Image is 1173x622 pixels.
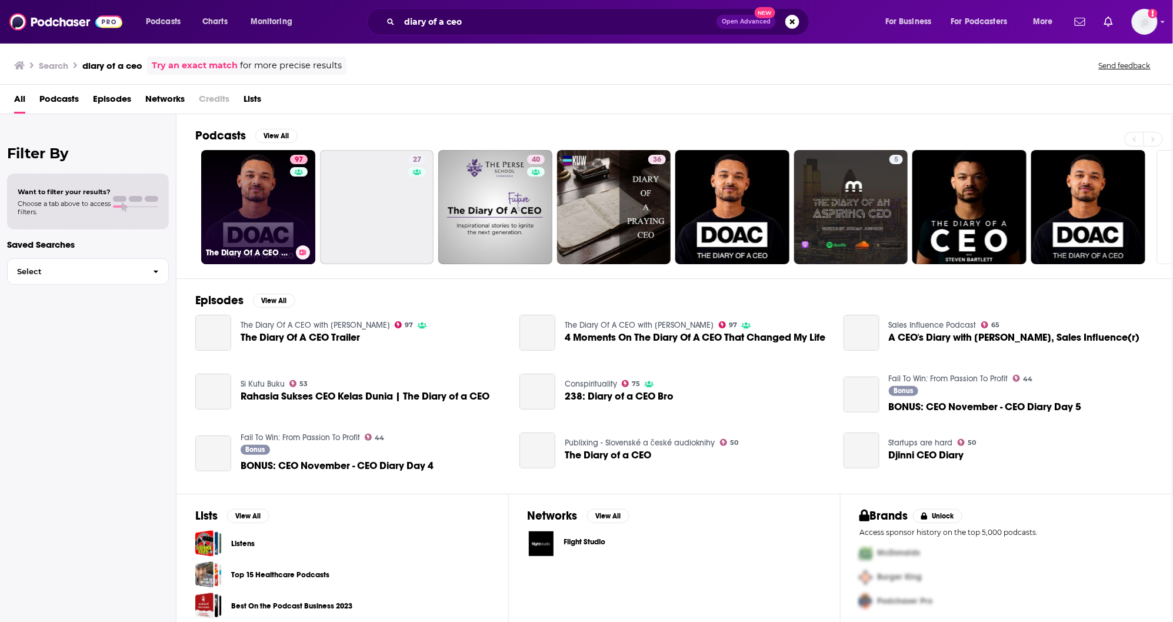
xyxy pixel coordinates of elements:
[991,322,999,328] span: 65
[717,15,776,29] button: Open AdvancedNew
[195,374,231,410] a: Rahasia Sukses CEO Kelas Dunia | The Diary of a CEO
[981,321,1000,328] a: 65
[295,154,303,166] span: 97
[844,315,879,351] a: A CEO's Diary with Brandon Bornancin, Sales Influence(r)
[565,320,714,330] a: The Diary Of A CEO with Steven Bartlett
[885,14,932,30] span: For Business
[648,155,666,164] a: 36
[195,561,222,588] a: Top 15 Healthcare Podcasts
[877,573,922,583] span: Burger King
[14,89,25,114] a: All
[365,434,385,441] a: 44
[195,293,244,308] h2: Episodes
[565,391,674,401] a: 238: Diary of a CEO Bro
[231,537,255,550] a: Listens
[730,440,738,445] span: 50
[968,440,976,445] span: 50
[532,154,540,166] span: 40
[320,150,434,264] a: 27
[1025,12,1068,31] button: open menu
[195,12,235,31] a: Charts
[565,332,826,342] a: 4 Moments On The Diary Of A CEO That Changed My Life
[844,377,879,413] a: BONUS: CEO November - CEO Diary Day 5
[195,508,218,523] h2: Lists
[944,12,1025,31] button: open menu
[242,12,308,31] button: open menu
[241,433,360,443] a: Fail To Win: From Passion To Profit
[889,438,953,448] a: Startups are hard
[855,590,877,614] img: Third Pro Logo
[9,11,122,33] img: Podchaser - Follow, Share and Rate Podcasts
[199,89,229,114] span: Credits
[145,89,185,114] a: Networks
[195,315,231,351] a: The Diary Of A CEO Trailer
[255,129,298,143] button: View All
[1095,61,1154,71] button: Send feedback
[1013,375,1033,382] a: 44
[93,89,131,114] a: Episodes
[1132,9,1158,35] img: User Profile
[1070,12,1090,32] a: Show notifications dropdown
[39,89,79,114] a: Podcasts
[889,450,964,460] span: Djinni CEO Diary
[201,150,315,264] a: 97The Diary Of A CEO with [PERSON_NAME]
[413,154,421,166] span: 27
[7,258,169,285] button: Select
[251,14,292,30] span: Monitoring
[889,402,1082,412] a: BONUS: CEO November - CEO Diary Day 5
[1023,377,1032,382] span: 44
[1132,9,1158,35] span: Logged in as megcassidy
[729,322,737,328] span: 97
[958,439,977,446] a: 50
[587,509,629,523] button: View All
[720,439,739,446] a: 50
[39,60,68,71] h3: Search
[231,568,329,581] a: Top 15 Healthcare Podcasts
[889,374,1008,384] a: Fail To Win: From Passion To Profit
[528,508,578,523] h2: Networks
[18,199,111,216] span: Choose a tab above to access filters.
[527,155,545,164] a: 40
[202,14,228,30] span: Charts
[195,593,222,619] a: Best On the Podcast Business 2023
[195,293,295,308] a: EpisodesView All
[395,321,414,328] a: 97
[244,89,261,114] a: Lists
[7,239,169,250] p: Saved Searches
[877,548,920,558] span: McDonalds
[299,381,308,387] span: 53
[1099,12,1118,32] a: Show notifications dropdown
[855,541,877,566] img: First Pro Logo
[889,332,1140,342] a: A CEO's Diary with Brandon Bornancin, Sales Influence(r)
[378,8,821,35] div: Search podcasts, credits, & more...
[195,530,222,557] a: Listens
[528,530,822,557] a: Flight Studio logoFlight Studio
[241,461,434,471] span: BONUS: CEO November - CEO Diary Day 4
[528,508,629,523] a: NetworksView All
[719,321,738,328] a: 97
[408,155,426,164] a: 27
[241,320,390,330] a: The Diary Of A CEO with Steven Bartlett
[622,380,641,387] a: 75
[564,537,606,547] span: Flight Studio
[241,332,360,342] span: The Diary Of A CEO Trailer
[231,600,352,613] a: Best On the Podcast Business 2023
[889,155,903,164] a: 5
[565,379,617,389] a: Conspirituality
[632,381,640,387] span: 75
[146,14,181,30] span: Podcasts
[289,380,308,387] a: 53
[18,188,111,196] span: Want to filter your results?
[519,433,555,468] a: The Diary of a CEO
[528,530,555,557] img: Flight Studio logo
[405,322,413,328] span: 97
